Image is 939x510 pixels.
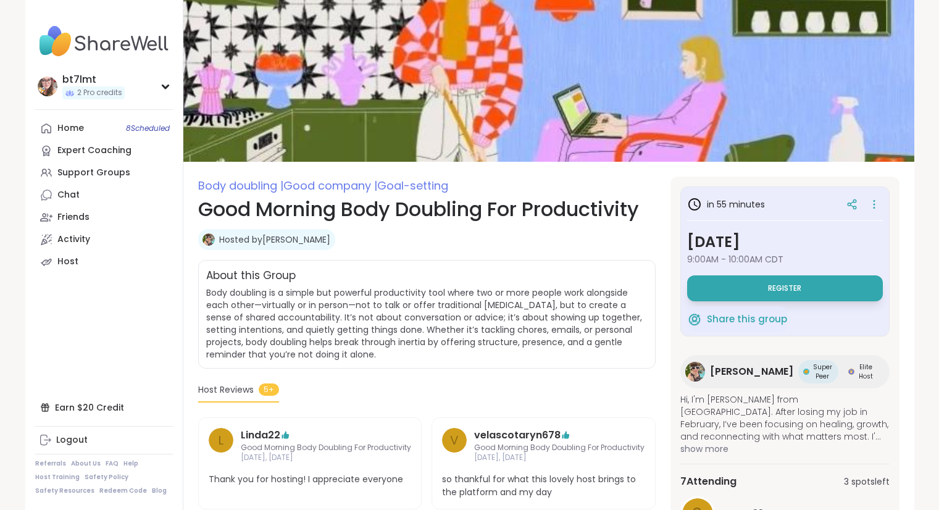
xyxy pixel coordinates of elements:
img: ShareWell Logomark [687,312,702,327]
a: Friends [35,206,173,228]
span: so thankful for what this lovely host brings to the platform and my day [442,473,645,499]
span: Host Reviews [198,383,254,396]
h1: Good Morning Body Doubling For Productivity [198,194,656,224]
img: bt7lmt [38,77,57,96]
img: ShareWell Nav Logo [35,20,173,63]
span: Good Morning Body Doubling For Productivity [474,443,645,453]
a: Hosted by[PERSON_NAME] [219,233,330,246]
a: Expert Coaching [35,140,173,162]
div: Activity [57,233,90,246]
a: Redeem Code [99,487,147,495]
span: [PERSON_NAME] [710,364,793,379]
a: Support Groups [35,162,173,184]
h3: in 55 minutes [687,197,765,212]
span: 9:00AM - 10:00AM CDT [687,253,883,265]
a: v [442,428,467,464]
a: FAQ [106,459,119,468]
span: 3 spots left [844,475,890,488]
h3: [DATE] [687,231,883,253]
div: Earn $20 Credit [35,396,173,419]
span: Good company | [283,178,377,193]
span: L [218,431,223,449]
a: Linda22 [241,428,280,443]
a: Host Training [35,473,80,482]
span: show more [680,443,890,455]
span: Register [768,283,801,293]
span: Super Peer [812,362,833,381]
img: Adrienne_QueenOfTheDawn [202,233,215,246]
span: [DATE], [DATE] [474,453,645,463]
a: velascotaryn678 [474,428,561,443]
a: Help [123,459,138,468]
h2: About this Group [206,268,296,284]
span: 8 Scheduled [126,123,170,133]
span: 2 Pro credits [77,88,122,98]
span: [DATE], [DATE] [241,453,411,463]
a: Host [35,251,173,273]
a: About Us [71,459,101,468]
div: Expert Coaching [57,144,131,157]
span: Body doubling is a simple but powerful productivity tool where two or more people work alongside ... [206,286,642,361]
a: Home8Scheduled [35,117,173,140]
span: Body doubling | [198,178,283,193]
span: Hi, I'm [PERSON_NAME] from [GEOGRAPHIC_DATA]. After losing my job in February, I’ve been focusing... [680,393,890,443]
div: Friends [57,211,90,224]
span: Goal-setting [377,178,448,193]
button: Register [687,275,883,301]
a: Referrals [35,459,66,468]
div: Support Groups [57,167,130,179]
img: Elite Host [848,369,854,375]
div: Logout [56,434,88,446]
a: Chat [35,184,173,206]
span: v [450,431,459,449]
div: Chat [57,189,80,201]
span: Good Morning Body Doubling For Productivity [241,443,411,453]
a: Activity [35,228,173,251]
div: bt7lmt [62,73,125,86]
a: L [209,428,233,464]
a: Logout [35,429,173,451]
span: Elite Host [857,362,875,381]
div: Host [57,256,78,268]
img: Adrienne_QueenOfTheDawn [685,362,705,382]
div: Home [57,122,84,135]
span: 5+ [259,383,279,396]
a: Safety Resources [35,487,94,495]
button: Share this group [687,306,787,332]
a: Blog [152,487,167,495]
span: Share this group [707,312,787,327]
span: Thank you for hosting! I appreciate everyone [209,473,412,486]
a: Adrienne_QueenOfTheDawn[PERSON_NAME]Super PeerSuper PeerElite HostElite Host [680,355,890,388]
a: Safety Policy [85,473,128,482]
span: 7 Attending [680,474,737,489]
img: Super Peer [803,369,809,375]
